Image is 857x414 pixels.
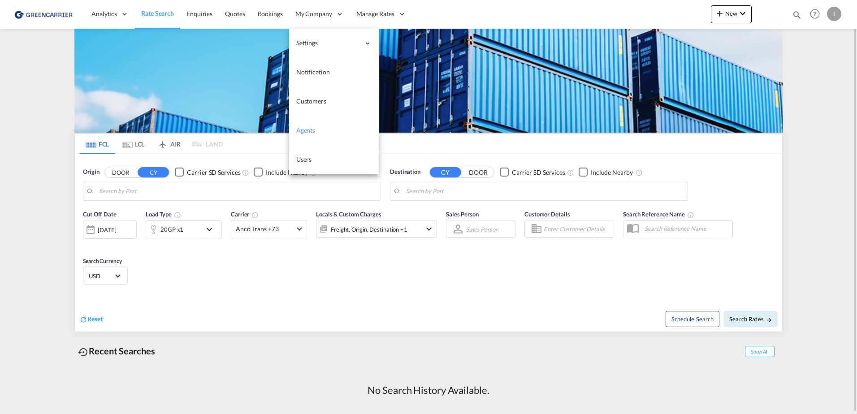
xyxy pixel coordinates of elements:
[296,68,330,76] span: Notification
[636,169,643,176] md-icon: Unchecked: Ignores neighbouring ports when fetching rates.Checked : Includes neighbouring ports w...
[567,169,574,176] md-icon: Unchecked: Search for CY (Container Yard) services for all selected carriers.Checked : Search for...
[115,134,151,154] md-tab-item: LCL
[714,10,748,17] span: New
[640,222,732,235] input: Search Reference Name
[687,211,694,219] md-icon: Your search will be saved by the below given name
[623,211,694,218] span: Search Reference Name
[174,211,181,219] md-icon: icon-information-outline
[160,223,183,236] div: 20GP x1
[316,211,381,218] span: Locals & Custom Charges
[745,346,775,357] span: Show All
[258,10,283,17] span: Bookings
[175,168,240,177] md-checkbox: Checkbox No Ink
[83,211,117,218] span: Cut Off Date
[296,155,312,163] span: Users
[724,311,778,327] button: Search Ratesicon-arrow-right
[88,269,123,282] md-select: Select Currency: $ USDUnited States Dollar
[512,168,565,177] div: Carrier SD Services
[79,315,87,323] md-icon: icon-refresh
[465,223,499,236] md-select: Sales Person
[737,8,748,19] md-icon: icon-chevron-down
[105,167,136,177] button: DOOR
[83,220,137,239] div: [DATE]
[83,258,122,264] span: Search Currency
[368,384,489,397] div: No Search History Available.
[316,220,437,238] div: Freight Origin Destination Factory Stuffingicon-chevron-down
[79,315,103,324] div: icon-refreshReset
[579,168,633,177] md-checkbox: Checkbox No Ink
[83,238,90,250] md-datepicker: Select
[296,126,315,134] span: Agents
[356,9,394,18] span: Manage Rates
[74,29,783,133] img: GreenCarrierFCL_LCL.png
[446,211,479,218] span: Sales Person
[406,185,683,198] input: Search by Port
[266,168,308,177] div: Include Nearby
[231,211,259,218] span: Carrier
[296,39,360,47] span: Settings
[89,272,114,280] span: USD
[138,167,169,177] button: CY
[236,224,294,233] span: Anco Trans +73
[146,211,181,218] span: Load Type
[79,134,115,154] md-tab-item: FCL
[242,169,249,176] md-icon: Unchecked: Search for CY (Container Yard) services for all selected carriers.Checked : Search for...
[524,211,570,218] span: Customer Details
[792,10,802,23] div: icon-magnify
[204,224,219,235] md-icon: icon-chevron-down
[544,222,611,236] input: Enter Customer Details
[151,134,187,154] md-tab-item: AIR
[87,315,103,323] span: Reset
[78,347,89,358] md-icon: icon-backup-restore
[289,58,379,87] a: Notification
[74,341,159,361] div: Recent Searches
[79,134,223,154] md-pagination-wrapper: Use the left and right arrow keys to navigate between tabs
[666,311,719,327] button: Note: By default Schedule search will only considerorigin ports, destination ports and cut off da...
[295,9,332,18] span: My Company
[289,116,379,145] a: Agents
[157,139,168,146] md-icon: icon-airplane
[807,6,822,22] span: Help
[289,87,379,116] a: Customers
[187,168,240,177] div: Carrier SD Services
[186,10,212,17] span: Enquiries
[729,315,772,323] span: Search Rates
[289,29,379,58] div: Settings
[225,10,245,17] span: Quotes
[251,211,259,219] md-icon: The selected Trucker/Carrierwill be displayed in the rate results If the rates are from another f...
[591,168,633,177] div: Include Nearby
[430,167,461,177] button: CY
[146,220,222,238] div: 20GP x1icon-chevron-down
[766,317,772,323] md-icon: icon-arrow-right
[7,367,38,401] iframe: Chat
[390,168,420,177] span: Destination
[91,9,117,18] span: Analytics
[807,6,827,22] div: Help
[254,168,308,177] md-checkbox: Checkbox No Ink
[141,9,174,17] span: Rate Search
[827,7,841,21] div: I
[714,8,725,19] md-icon: icon-plus 400-fg
[500,168,565,177] md-checkbox: Checkbox No Ink
[463,167,494,177] button: DOOR
[83,168,99,177] span: Origin
[13,4,74,24] img: d0347a508afe11efaf4841583bf50be4.png
[424,224,434,234] md-icon: icon-chevron-down
[711,5,752,23] button: icon-plus 400-fgNewicon-chevron-down
[75,154,782,332] div: Origin DOOR CY Checkbox No InkUnchecked: Search for CY (Container Yard) services for all selected...
[289,145,379,174] a: Users
[792,10,802,20] md-icon: icon-magnify
[99,185,376,198] input: Search by Port
[98,226,116,234] div: [DATE]
[331,223,407,236] div: Freight Origin Destination Factory Stuffing
[296,97,326,105] span: Customers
